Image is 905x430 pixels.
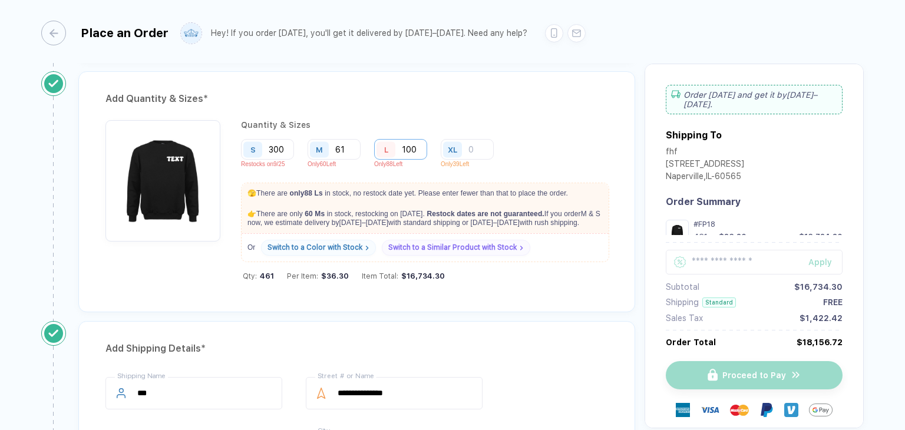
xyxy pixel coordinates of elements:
[693,220,843,229] div: #FP18
[702,297,736,307] div: Standard
[318,272,349,280] div: $36.30
[81,26,169,40] div: Place an Order
[241,161,303,167] p: Restocks on 9/25
[105,90,608,108] div: Add Quantity & Sizes
[794,282,843,292] div: $16,734.30
[287,272,349,280] div: Per Item:
[676,403,690,417] img: express
[242,183,609,204] p: There are in stock, no restock date yet. Please enter fewer than that to place the order.
[247,210,256,218] span: 👉
[257,272,274,280] span: 461
[730,401,749,419] img: master-card
[261,240,376,256] a: Switch to a Color with Stock
[666,159,744,171] div: [STREET_ADDRESS]
[710,232,716,241] div: x
[666,313,703,323] div: Sales Tax
[382,240,530,256] a: Switch to a Similar Product with Stock
[105,339,608,358] div: Add Shipping Details
[666,147,744,159] div: fhf
[666,171,744,184] div: Naperville , IL - 60565
[666,297,699,307] div: Shipping
[241,120,608,130] div: Quantity & Sizes
[384,145,388,154] div: L
[759,403,774,417] img: Paypal
[427,210,544,218] strong: Restock dates are not guaranteed.
[388,243,517,252] div: Switch to a Similar Product with Stock
[794,250,843,274] button: Apply
[289,189,322,197] strong: only 88 L s
[808,257,843,267] div: Apply
[800,313,843,323] div: $1,422.42
[247,243,255,252] span: Or
[308,161,369,167] p: Only 60 Left
[441,161,503,167] p: Only 39 Left
[448,145,457,154] div: XL
[693,232,708,241] div: 461
[799,232,843,241] div: $16,734.30
[362,272,445,280] div: Item Total:
[719,232,747,241] div: $36.30
[666,338,716,347] div: Order Total
[247,189,256,197] span: 🫣
[267,243,362,252] div: Switch to a Color with Stock
[784,403,798,417] img: Venmo
[243,272,274,280] div: Qty:
[823,297,843,307] div: FREE
[316,145,323,154] div: M
[111,126,214,229] img: 6480375e-9924-4565-97d1-951400a94c1b_nt_front_1754576937939.jpg
[809,398,833,422] img: Google Pay
[797,338,843,347] div: $18,156.72
[666,282,699,292] div: Subtotal
[211,28,527,38] div: Hey! If you order [DATE], you'll get it delivered by [DATE]–[DATE]. Need any help?
[398,272,445,280] div: $16,734.30
[669,223,686,240] img: 6480375e-9924-4565-97d1-951400a94c1b_nt_front_1754576937939.jpg
[250,145,256,154] div: S
[242,204,609,233] p: There are only in stock, restocking on [DATE] . If you order M & S now, we estimate delivery by [...
[666,85,843,114] div: Order [DATE] and get it by [DATE]–[DATE] .
[701,401,719,419] img: visa
[305,210,325,218] strong: 60 M s
[666,196,843,207] div: Order Summary
[666,130,722,141] div: Shipping To
[181,23,202,44] img: user profile
[374,161,436,167] p: Only 88 Left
